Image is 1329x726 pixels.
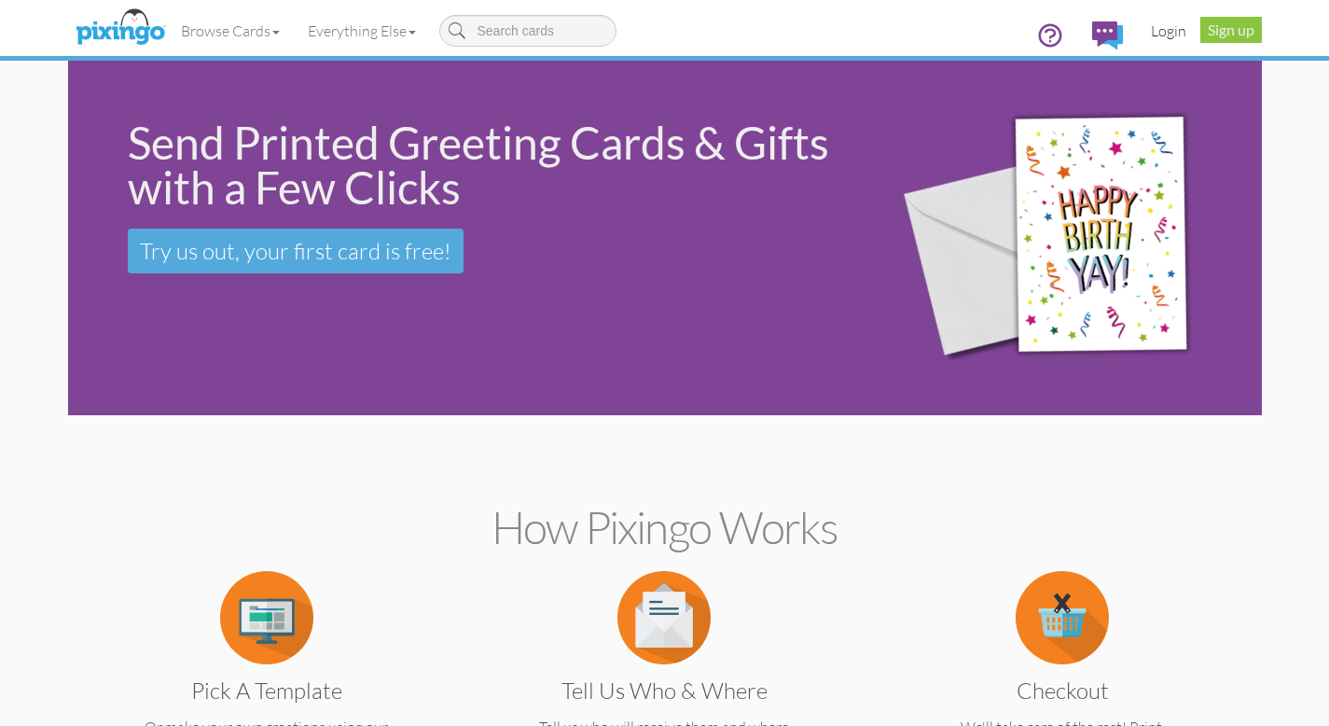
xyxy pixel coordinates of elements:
a: Browse Cards [167,7,294,54]
img: item.alt [220,571,313,664]
h2: How Pixingo works [101,503,1229,552]
h3: Pick a Template [114,678,419,703]
a: Try us out, your first card is free! [128,229,464,273]
img: pixingo logo [71,5,170,51]
img: item.alt [1016,571,1109,664]
img: comments.svg [1092,21,1123,49]
a: Everything Else [294,7,430,54]
h3: Checkout [910,678,1215,703]
h3: Tell us Who & Where [512,678,817,703]
a: Sign up [1200,17,1262,43]
iframe: Chat [1328,725,1329,726]
div: Send Printed Greeting Cards & Gifts with a Few Clicks [128,120,849,210]
img: 942c5090-71ba-4bfc-9a92-ca782dcda692.png [874,65,1256,412]
input: Search cards [439,15,616,47]
a: Login [1137,7,1200,54]
img: item.alt [617,571,711,664]
span: Try us out, your first card is free! [140,237,451,265]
